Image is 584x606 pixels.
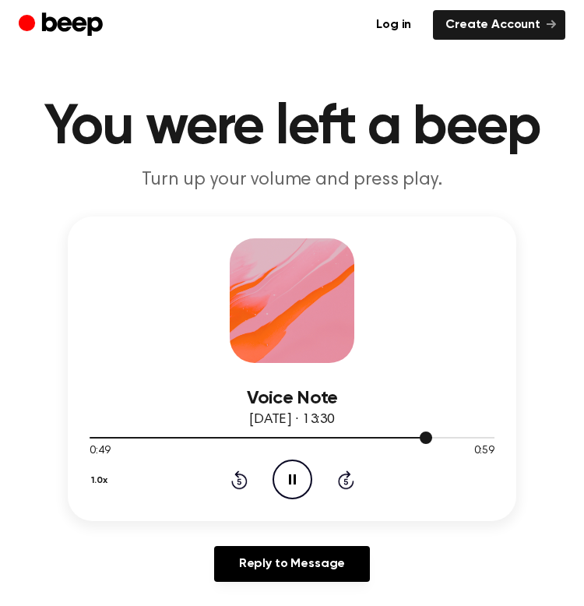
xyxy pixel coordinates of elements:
[433,10,565,40] a: Create Account
[19,10,107,41] a: Beep
[474,443,494,460] span: 0:59
[364,10,424,40] a: Log in
[90,388,494,409] h3: Voice Note
[19,168,565,192] p: Turn up your volume and press play.
[214,546,370,582] a: Reply to Message
[19,100,565,156] h1: You were left a beep
[90,467,114,494] button: 1.0x
[249,413,335,427] span: [DATE] · 13:30
[90,443,110,460] span: 0:49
